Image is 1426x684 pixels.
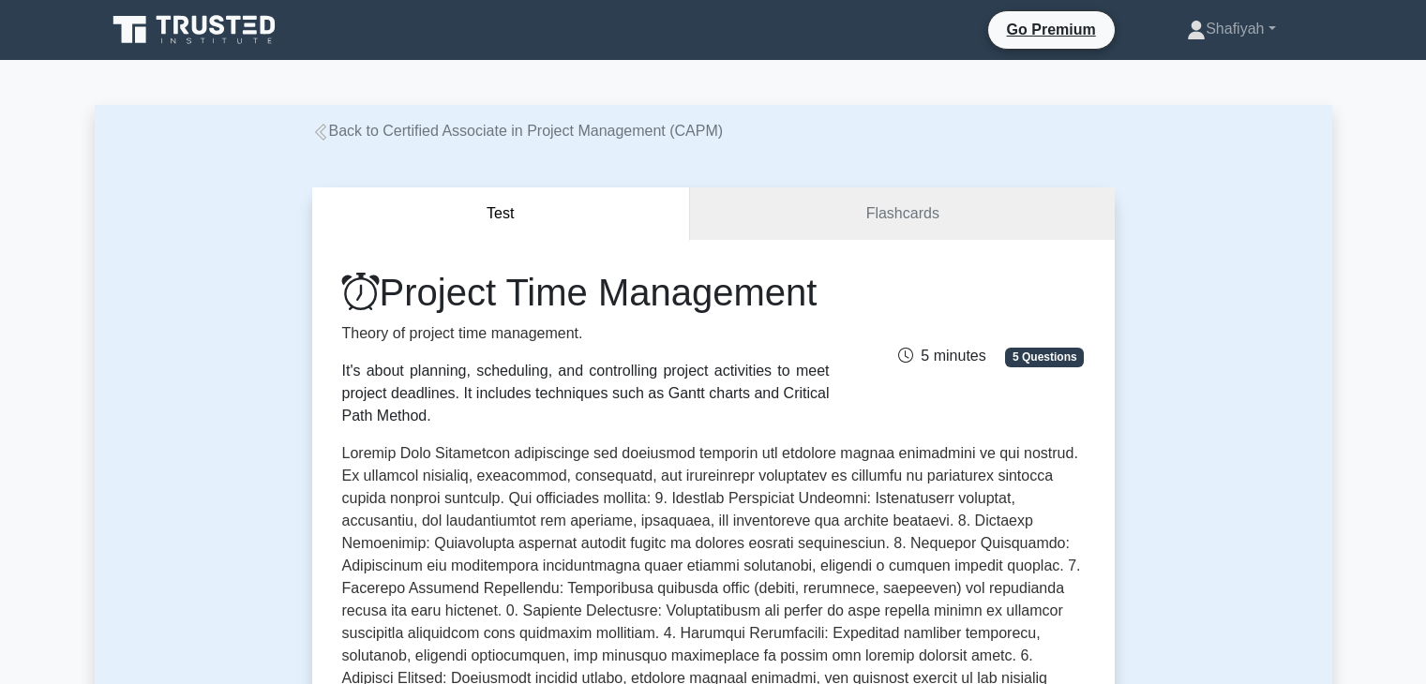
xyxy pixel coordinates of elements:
span: 5 Questions [1005,348,1084,366]
a: Go Premium [996,18,1107,41]
span: 5 minutes [898,348,985,364]
a: Shafiyah [1142,10,1320,48]
button: Test [312,187,691,241]
div: It's about planning, scheduling, and controlling project activities to meet project deadlines. It... [342,360,830,427]
h1: Project Time Management [342,270,830,315]
p: Theory of project time management. [342,322,830,345]
a: Back to Certified Associate in Project Management (CAPM) [312,123,724,139]
a: Flashcards [690,187,1114,241]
